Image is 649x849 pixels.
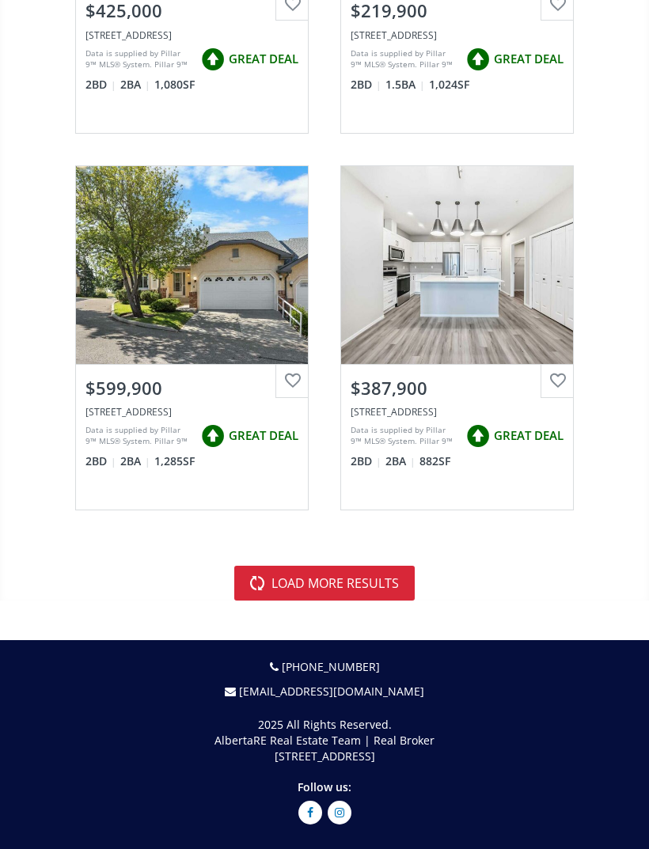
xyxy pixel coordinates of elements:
button: load more results [234,566,415,601]
span: GREAT DEAL [229,427,298,444]
div: 6 Edenwold Green NW, Calgary, AB T3A 5B8 [85,405,298,419]
span: 2 BA [120,77,150,93]
img: rating icon [462,44,494,75]
span: [STREET_ADDRESS] [275,749,375,764]
span: GREAT DEAL [494,427,564,444]
a: [PHONE_NUMBER] [282,659,380,674]
span: 2 BD [85,77,116,93]
span: 1,285 SF [154,453,195,469]
span: 2 BA [385,453,416,469]
span: 1,024 SF [429,77,469,93]
div: 521 57 Avenue SW #301, Calgary, AB t2v4n5 [351,28,564,42]
div: $387,900 [351,376,564,400]
div: $599,900 [85,376,298,400]
div: Data is supplied by Pillar 9™ MLS® System. Pillar 9™ is the owner of the copyright in its MLS® Sy... [351,47,458,71]
img: rating icon [197,420,229,452]
span: 1.5 BA [385,77,425,93]
a: [EMAIL_ADDRESS][DOMAIN_NAME] [239,684,424,699]
div: 140 Mahogany Street SE #212, Calgary, AB T3M 4E1 [351,405,564,419]
span: GREAT DEAL [494,51,564,67]
div: Data is supplied by Pillar 9™ MLS® System. Pillar 9™ is the owner of the copyright in its MLS® Sy... [85,47,193,71]
p: 2025 All Rights Reserved. AlbertaRE Real Estate Team | Real Broker [21,717,628,764]
span: 882 SF [419,453,450,469]
span: 2 BA [120,453,150,469]
img: rating icon [197,44,229,75]
div: Data is supplied by Pillar 9™ MLS® System. Pillar 9™ is the owner of the copyright in its MLS® Sy... [351,424,458,448]
span: 1,080 SF [154,77,195,93]
span: 2 BD [85,453,116,469]
span: 2 BD [351,453,381,469]
a: $387,900[STREET_ADDRESS]Data is supplied by Pillar 9™ MLS® System. Pillar 9™ is the owner of the ... [324,150,590,526]
a: $599,900[STREET_ADDRESS]Data is supplied by Pillar 9™ MLS® System. Pillar 9™ is the owner of the ... [59,150,324,526]
img: rating icon [462,420,494,452]
span: 2 BD [351,77,381,93]
span: Follow us: [298,779,351,794]
div: Data is supplied by Pillar 9™ MLS® System. Pillar 9™ is the owner of the copyright in its MLS® Sy... [85,424,193,448]
span: GREAT DEAL [229,51,298,67]
div: 11811 Lake Fraser Drive SE #1617, Calgary, AB T2J 7J4 [85,28,298,42]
